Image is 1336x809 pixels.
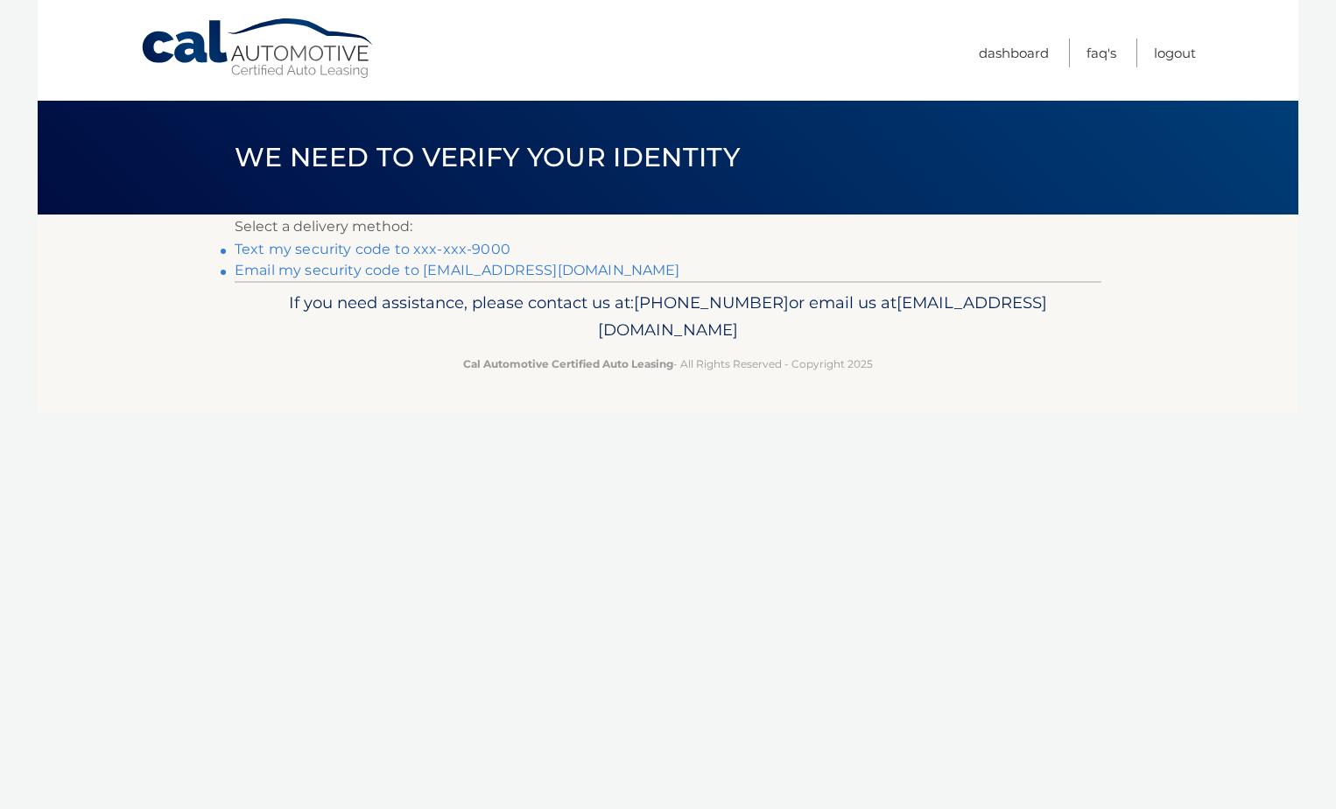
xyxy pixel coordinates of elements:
p: If you need assistance, please contact us at: or email us at [246,289,1090,345]
a: Email my security code to [EMAIL_ADDRESS][DOMAIN_NAME] [235,262,680,278]
a: Dashboard [979,39,1049,67]
a: FAQ's [1086,39,1116,67]
a: Cal Automotive [140,18,376,80]
p: Select a delivery method: [235,215,1101,239]
strong: Cal Automotive Certified Auto Leasing [463,357,673,370]
a: Logout [1154,39,1196,67]
a: Text my security code to xxx-xxx-9000 [235,241,510,257]
span: [PHONE_NUMBER] [634,292,789,313]
span: We need to verify your identity [235,141,740,173]
p: - All Rights Reserved - Copyright 2025 [246,355,1090,373]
